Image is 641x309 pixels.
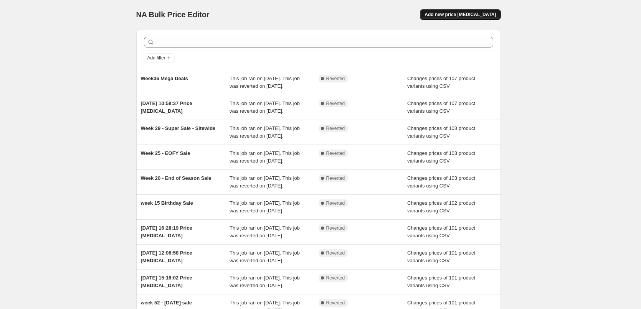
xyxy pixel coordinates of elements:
[141,76,188,81] span: Week36 Mega Deals
[136,10,210,19] span: NA Bulk Price Editor
[141,150,190,156] span: Week 25 - EOFY Sale
[326,76,345,82] span: Reverted
[407,250,475,263] span: Changes prices of 101 product variants using CSV
[141,125,216,131] span: Week 29 - Super Sale - Sitewide
[425,12,496,18] span: Add new price [MEDICAL_DATA]
[407,275,475,288] span: Changes prices of 101 product variants using CSV
[326,150,345,156] span: Reverted
[141,225,192,238] span: [DATE] 16:28:19 Price [MEDICAL_DATA]
[407,225,475,238] span: Changes prices of 101 product variants using CSV
[230,175,300,189] span: This job ran on [DATE]. This job was reverted on [DATE].
[141,200,193,206] span: week 15 Birthday Sale
[407,76,475,89] span: Changes prices of 107 product variants using CSV
[230,200,300,214] span: This job ran on [DATE]. This job was reverted on [DATE].
[141,100,192,114] span: [DATE] 10:58:37 Price [MEDICAL_DATA]
[230,150,300,164] span: This job ran on [DATE]. This job was reverted on [DATE].
[407,125,475,139] span: Changes prices of 103 product variants using CSV
[141,175,211,181] span: Week 20 - End of Season Sale
[407,100,475,114] span: Changes prices of 107 product variants using CSV
[326,200,345,206] span: Reverted
[407,175,475,189] span: Changes prices of 103 product variants using CSV
[141,275,192,288] span: [DATE] 15:16:02 Price [MEDICAL_DATA]
[326,300,345,306] span: Reverted
[230,225,300,238] span: This job ran on [DATE]. This job was reverted on [DATE].
[230,275,300,288] span: This job ran on [DATE]. This job was reverted on [DATE].
[144,53,175,62] button: Add filter
[141,250,192,263] span: [DATE] 12:06:58 Price [MEDICAL_DATA]
[326,175,345,181] span: Reverted
[420,9,501,20] button: Add new price [MEDICAL_DATA]
[326,100,345,107] span: Reverted
[230,100,300,114] span: This job ran on [DATE]. This job was reverted on [DATE].
[326,275,345,281] span: Reverted
[326,250,345,256] span: Reverted
[326,225,345,231] span: Reverted
[230,76,300,89] span: This job ran on [DATE]. This job was reverted on [DATE].
[147,55,165,61] span: Add filter
[141,300,192,306] span: week 52 - [DATE] sale
[230,250,300,263] span: This job ran on [DATE]. This job was reverted on [DATE].
[407,200,475,214] span: Changes prices of 102 product variants using CSV
[407,150,475,164] span: Changes prices of 103 product variants using CSV
[326,125,345,131] span: Reverted
[230,125,300,139] span: This job ran on [DATE]. This job was reverted on [DATE].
